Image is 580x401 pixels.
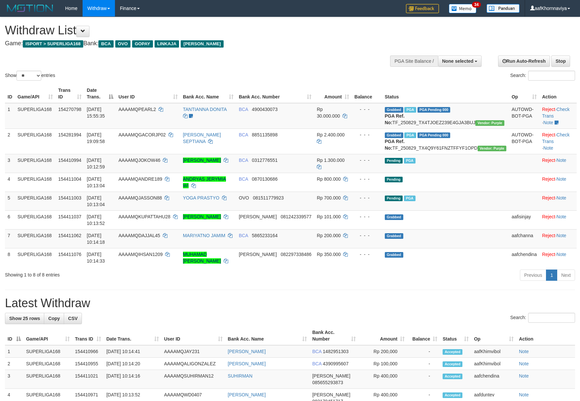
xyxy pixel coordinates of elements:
td: 1 [5,345,23,358]
span: Copy 1482951303 to clipboard [323,349,348,354]
th: Balance: activate to sort column ascending [407,326,440,345]
td: [DATE] 10:14:16 [104,370,162,389]
span: [PERSON_NAME] [239,252,277,257]
th: Bank Acc. Number: activate to sort column ascending [309,326,358,345]
span: Grabbed [385,233,403,239]
td: aafKhimvibol [471,345,516,358]
td: SUPERLIGA168 [15,192,55,210]
span: BCA [239,132,248,137]
td: aafKhimvibol [471,358,516,370]
td: · [539,229,577,248]
th: Action [516,326,575,345]
span: AAAAMQKUPATTAHU28 [119,214,170,219]
td: Rp 100,000 [358,358,407,370]
td: · · [539,103,577,129]
th: Game/API: activate to sort column ascending [23,326,72,345]
input: Search: [528,313,575,323]
a: Reject [542,252,555,257]
span: [DATE] 15:55:35 [87,107,105,119]
b: PGA Ref. No: [385,113,405,125]
th: Balance [352,84,382,103]
span: PGA Pending [417,132,451,138]
a: Note [557,158,566,163]
span: Pending [385,196,403,201]
img: panduan.png [487,4,520,13]
button: None selected [438,55,482,67]
span: Copy 081242339577 to clipboard [281,214,311,219]
a: Reject [542,214,555,219]
span: [PERSON_NAME] [181,40,223,48]
a: Reject [542,233,555,238]
td: AUTOWD-BOT-PGA [509,128,539,154]
div: - - - [354,157,380,164]
a: Reject [542,107,555,112]
img: Button%20Memo.svg [449,4,477,13]
h1: Latest Withdraw [5,297,575,310]
a: [PERSON_NAME] [183,214,221,219]
h4: Game: Bank: [5,40,380,47]
td: AUTOWD-BOT-PGA [509,103,539,129]
a: CSV [64,313,82,324]
div: - - - [354,176,380,182]
a: ANDRYAS JERYMIA WI [183,176,226,188]
span: AAAAMQPEARL2 [119,107,156,112]
span: BCA [239,158,248,163]
td: 154410966 [72,345,104,358]
th: Bank Acc. Name: activate to sort column ascending [225,326,310,345]
td: 154410955 [72,358,104,370]
span: Copy [48,316,60,321]
td: · [539,248,577,267]
a: SUHIRMAN [228,373,253,379]
a: [PERSON_NAME] SEPTIANA [183,132,221,144]
span: 154411004 [58,176,81,182]
img: MOTION_logo.png [5,3,55,13]
span: 154410994 [58,158,81,163]
span: 34 [472,2,481,8]
th: Bank Acc. Number: activate to sort column ascending [236,84,314,103]
span: AAAAMQDAJJAL45 [119,233,160,238]
span: PGA Pending [417,107,451,113]
td: aafisinjay [509,210,539,229]
td: 7 [5,229,15,248]
a: MARIYATNO JAMIM [183,233,226,238]
span: Grabbed [385,107,403,113]
span: Vendor URL: https://trx4.1velocity.biz [475,120,504,126]
select: Showentries [17,71,41,81]
td: Rp 200,000 [358,345,407,358]
span: Rp 101.000 [317,214,341,219]
th: Game/API: activate to sort column ascending [15,84,55,103]
span: [PERSON_NAME] [312,392,350,397]
th: Status [382,84,509,103]
span: Accepted [443,392,462,398]
td: SUPERLIGA168 [15,154,55,173]
input: Search: [528,71,575,81]
td: 4 [5,173,15,192]
span: BCA [239,233,248,238]
th: Trans ID: activate to sort column ascending [55,84,84,103]
span: AAAAMQIHSAN1209 [119,252,163,257]
a: Copy [44,313,64,324]
a: Show 25 rows [5,313,44,324]
a: Note [557,214,566,219]
th: User ID: activate to sort column ascending [162,326,225,345]
a: [PERSON_NAME] [228,392,266,397]
span: Marked by aafnonsreyleab [404,132,416,138]
td: 8 [5,248,15,267]
a: Next [557,270,575,281]
span: Rp 700.000 [317,195,341,200]
span: [PERSON_NAME] [312,373,350,379]
a: Note [519,361,529,366]
span: [DATE] 10:12:59 [87,158,105,169]
td: SUPERLIGA168 [15,229,55,248]
span: Accepted [443,349,462,355]
div: - - - [354,131,380,138]
th: Action [539,84,577,103]
span: Accepted [443,361,462,367]
span: Pending [385,177,403,182]
a: Reject [542,132,555,137]
td: · [539,173,577,192]
span: BCA [312,349,321,354]
td: 3 [5,370,23,389]
td: 2 [5,128,15,154]
label: Search: [510,313,575,323]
